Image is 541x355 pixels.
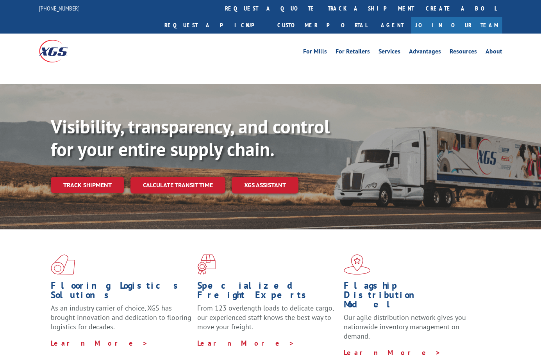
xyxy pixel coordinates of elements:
a: Track shipment [51,177,124,193]
a: For Retailers [336,48,370,57]
img: xgs-icon-flagship-distribution-model-red [344,254,371,275]
a: Resources [450,48,477,57]
span: As an industry carrier of choice, XGS has brought innovation and dedication to flooring logistics... [51,304,191,331]
p: From 123 overlength loads to delicate cargo, our experienced staff knows the best way to move you... [197,304,338,338]
a: XGS ASSISTANT [232,177,298,193]
a: Calculate transit time [130,177,225,193]
img: xgs-icon-focused-on-flooring-red [197,254,216,275]
a: Agent [373,17,411,34]
span: Our agile distribution network gives you nationwide inventory management on demand. [344,313,466,341]
a: Learn More > [51,339,148,348]
a: Learn More > [197,339,295,348]
h1: Flooring Logistics Solutions [51,281,191,304]
a: Request a pickup [159,17,271,34]
img: xgs-icon-total-supply-chain-intelligence-red [51,254,75,275]
a: Join Our Team [411,17,502,34]
a: Services [379,48,400,57]
h1: Flagship Distribution Model [344,281,484,313]
a: Advantages [409,48,441,57]
a: [PHONE_NUMBER] [39,4,80,12]
a: For Mills [303,48,327,57]
h1: Specialized Freight Experts [197,281,338,304]
b: Visibility, transparency, and control for your entire supply chain. [51,114,330,161]
a: Customer Portal [271,17,373,34]
a: About [486,48,502,57]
